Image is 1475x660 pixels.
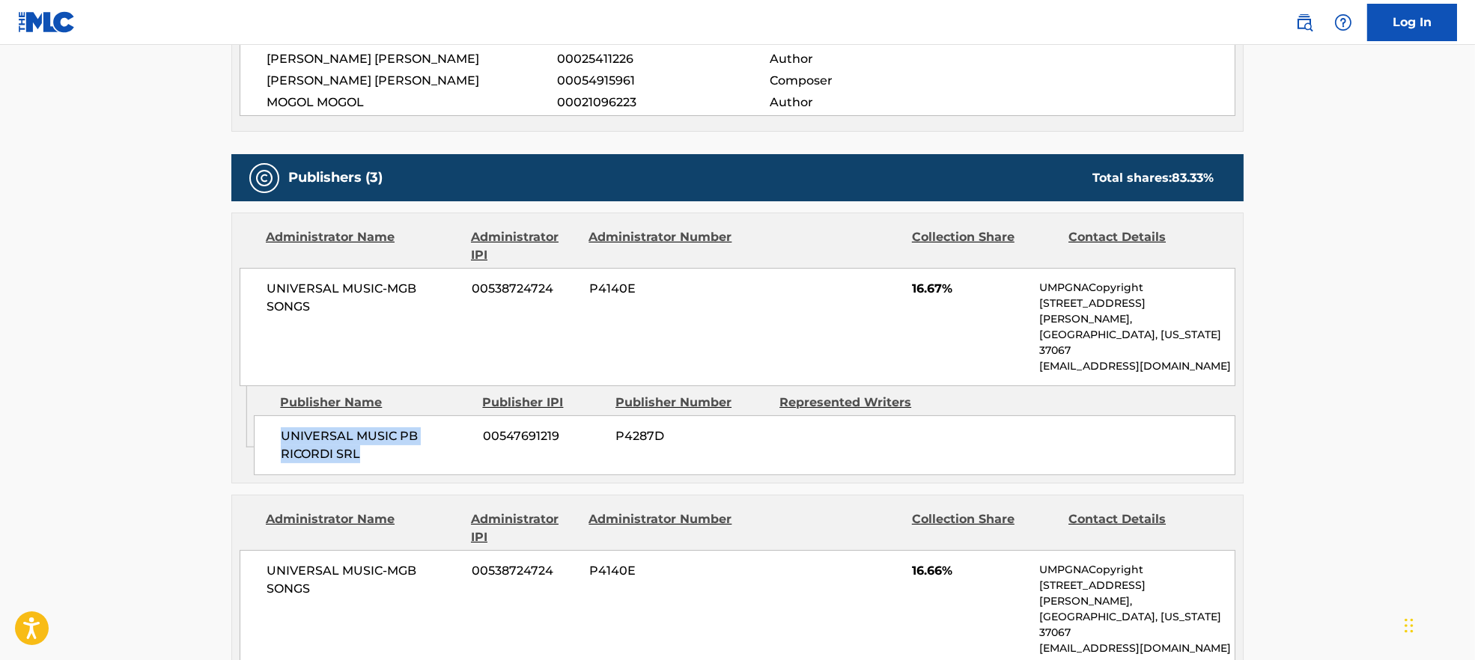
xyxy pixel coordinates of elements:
[267,72,557,90] span: [PERSON_NAME] [PERSON_NAME]
[471,510,577,546] div: Administrator IPI
[1039,358,1235,374] p: [EMAIL_ADDRESS][DOMAIN_NAME]
[615,427,768,445] span: P4287D
[589,228,734,264] div: Administrator Number
[1039,578,1235,609] p: [STREET_ADDRESS][PERSON_NAME],
[1039,641,1235,656] p: [EMAIL_ADDRESS][DOMAIN_NAME]
[1039,609,1235,641] p: [GEOGRAPHIC_DATA], [US_STATE] 37067
[1405,603,1414,648] div: Drag
[1400,588,1475,660] iframe: Chat Widget
[483,427,604,445] span: 00547691219
[1039,296,1235,327] p: [STREET_ADDRESS][PERSON_NAME],
[770,50,964,68] span: Author
[912,280,1028,298] span: 16.67%
[1068,510,1214,546] div: Contact Details
[557,72,770,90] span: 00054915961
[557,94,770,111] span: 00021096223
[589,562,735,580] span: P4140E
[1295,13,1313,31] img: search
[18,11,76,33] img: MLC Logo
[912,562,1028,580] span: 16.66%
[471,228,577,264] div: Administrator IPI
[589,510,734,546] div: Administrator Number
[1367,4,1457,41] a: Log In
[1039,562,1235,578] p: UMPGNACopyright
[472,280,578,298] span: 00538724724
[1289,7,1319,37] a: Public Search
[1039,280,1235,296] p: UMPGNACopyright
[557,50,770,68] span: 00025411226
[912,228,1057,264] div: Collection Share
[912,510,1057,546] div: Collection Share
[1068,228,1214,264] div: Contact Details
[280,394,471,412] div: Publisher Name
[267,280,460,316] span: UNIVERSAL MUSIC-MGB SONGS
[266,510,460,546] div: Administrator Name
[255,169,273,187] img: Publishers
[267,50,557,68] span: [PERSON_NAME] [PERSON_NAME]
[1172,171,1214,185] span: 83.33 %
[770,72,964,90] span: Composer
[267,94,557,111] span: MOGOL MOGOL
[266,228,460,264] div: Administrator Name
[1328,7,1358,37] div: Help
[1334,13,1352,31] img: help
[615,394,768,412] div: Publisher Number
[1092,169,1214,187] div: Total shares:
[472,562,578,580] span: 00538724724
[1039,327,1235,358] p: [GEOGRAPHIC_DATA], [US_STATE] 37067
[770,94,964,111] span: Author
[482,394,604,412] div: Publisher IPI
[589,280,735,298] span: P4140E
[267,562,460,598] span: UNIVERSAL MUSIC-MGB SONGS
[281,427,472,463] span: UNIVERSAL MUSIC PB RICORDI SRL
[288,169,383,186] h5: Publishers (3)
[779,394,932,412] div: Represented Writers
